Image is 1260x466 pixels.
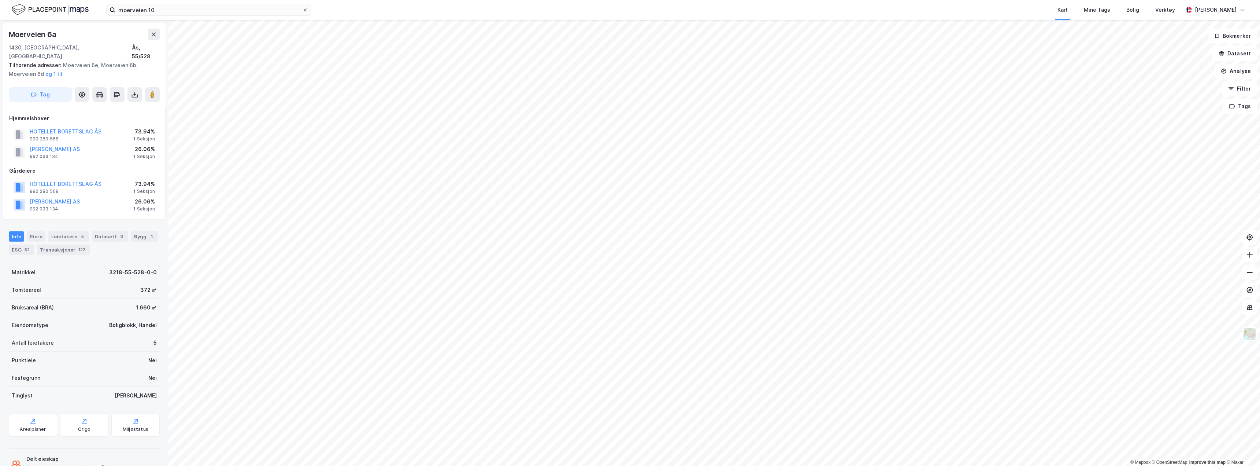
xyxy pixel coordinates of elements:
button: Bokmerker [1208,29,1257,43]
div: Bygg [131,231,158,242]
div: [PERSON_NAME] [115,391,157,400]
div: Origo [78,426,91,432]
div: 3218-55-528-0-0 [109,268,157,277]
div: 1 Seksjon [133,136,155,142]
div: 32 [23,246,31,253]
img: Z [1243,327,1257,341]
input: Søk på adresse, matrikkel, gårdeiere, leietakere eller personer [115,4,302,15]
div: 990 280 568 [30,188,59,194]
div: Bruksareal (BRA) [12,303,54,312]
div: 73.94% [133,127,155,136]
a: OpenStreetMap [1152,460,1187,465]
div: Tinglyst [12,391,33,400]
div: 1 Seksjon [133,188,155,194]
button: Tags [1223,99,1257,114]
div: Miljøstatus [123,426,148,432]
div: Ås, 55/528 [132,43,160,61]
div: 5 [79,233,86,240]
div: Leietakere [48,231,89,242]
div: Moerveien 6e, Moerveien 6b, Moerveien 6d [9,61,154,78]
div: Festegrunn [12,374,40,382]
div: Mine Tags [1084,5,1110,14]
div: Info [9,231,24,242]
div: 372 ㎡ [140,286,157,294]
div: Eiendomstype [12,321,48,330]
div: 5 [153,338,157,347]
div: Delt eieskap [26,455,122,463]
div: 3 [118,233,125,240]
button: Tag [9,87,72,102]
div: 26.06% [133,197,155,206]
iframe: Chat Widget [1223,431,1260,466]
div: Gårdeiere [9,166,159,175]
div: 992 033 134 [30,154,58,159]
span: Tilhørende adresser: [9,62,63,68]
div: 1 Seksjon [133,206,155,212]
button: Datasett [1212,46,1257,61]
a: Improve this map [1189,460,1226,465]
div: 1 [148,233,155,240]
div: Kontrollprogram for chat [1223,431,1260,466]
div: Nei [148,374,157,382]
div: 26.06% [133,145,155,154]
div: Tomteareal [12,286,41,294]
button: Filter [1222,81,1257,96]
div: Eiere [27,231,45,242]
div: Transaksjoner [37,245,90,255]
div: ESG [9,245,34,255]
img: logo.f888ab2527a4732fd821a326f86c7f29.svg [12,3,89,16]
a: Mapbox [1130,460,1150,465]
div: 990 280 568 [30,136,59,142]
div: Punktleie [12,356,36,365]
div: 73.94% [133,180,155,188]
div: Nei [148,356,157,365]
div: Boligblokk, Handel [109,321,157,330]
div: Datasett [92,231,128,242]
div: Bolig [1126,5,1139,14]
div: Hjemmelshaver [9,114,159,123]
button: Analyse [1215,64,1257,78]
div: [PERSON_NAME] [1195,5,1237,14]
div: 1 660 ㎡ [136,303,157,312]
div: Moerveien 6a [9,29,58,40]
div: Matrikkel [12,268,36,277]
div: 992 033 134 [30,206,58,212]
div: Kart [1057,5,1068,14]
div: Arealplaner [20,426,46,432]
div: 1 Seksjon [133,154,155,159]
div: 122 [77,246,87,253]
div: Verktøy [1155,5,1175,14]
div: 1430, [GEOGRAPHIC_DATA], [GEOGRAPHIC_DATA] [9,43,132,61]
div: Antall leietakere [12,338,54,347]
